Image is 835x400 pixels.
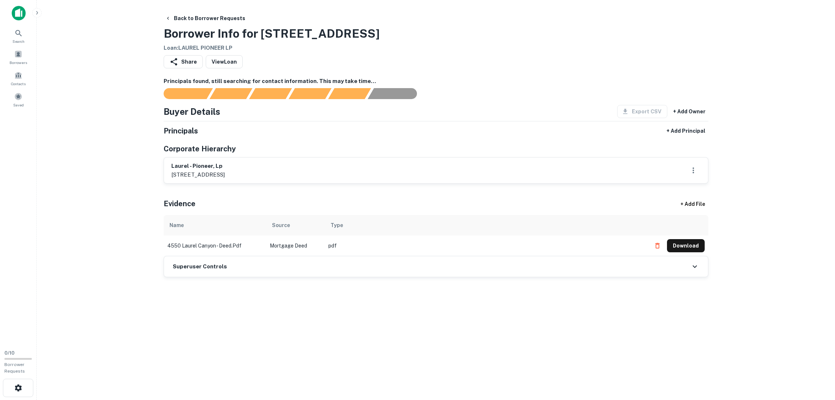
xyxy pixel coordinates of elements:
[651,240,664,252] button: Delete file
[164,235,266,256] td: 4550 laurel canyon - deed.pdf
[2,26,34,46] a: Search
[171,162,225,170] h6: laurel - pioneer, lp
[667,239,705,252] button: Download
[209,88,252,99] div: Your request is received and processing...
[164,198,195,209] h5: Evidence
[249,88,292,99] div: Documents found, AI parsing details...
[164,215,266,235] th: Name
[12,38,25,44] span: Search
[164,125,198,136] h5: Principals
[206,55,243,68] a: ViewLoan
[171,170,225,179] p: [STREET_ADDRESS]
[664,124,708,137] button: + Add Principal
[266,215,325,235] th: Source
[11,81,26,87] span: Contacts
[325,235,647,256] td: pdf
[162,12,248,25] button: Back to Borrower Requests
[169,221,184,230] div: Name
[4,350,15,356] span: 0 / 10
[2,90,34,109] a: Saved
[2,68,34,88] a: Contacts
[2,47,34,67] a: Borrowers
[164,55,203,68] button: Share
[331,221,343,230] div: Type
[670,105,708,118] button: + Add Owner
[368,88,426,99] div: AI fulfillment process complete.
[272,221,290,230] div: Source
[164,25,380,42] h3: Borrower Info for [STREET_ADDRESS]
[667,197,719,211] div: + Add File
[164,215,708,256] div: scrollable content
[4,362,25,374] span: Borrower Requests
[328,88,371,99] div: Principals found, still searching for contact information. This may take time...
[164,143,236,154] h5: Corporate Hierarchy
[325,215,647,235] th: Type
[164,105,220,118] h4: Buyer Details
[164,77,708,86] h6: Principals found, still searching for contact information. This may take time...
[164,44,380,52] h6: Loan : LAUREL PIONEER LP
[12,6,26,20] img: capitalize-icon.png
[266,235,325,256] td: Mortgage Deed
[10,60,27,65] span: Borrowers
[13,102,24,108] span: Saved
[173,263,227,271] h6: Superuser Controls
[155,88,210,99] div: Sending borrower request to AI...
[288,88,331,99] div: Principals found, AI now looking for contact information...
